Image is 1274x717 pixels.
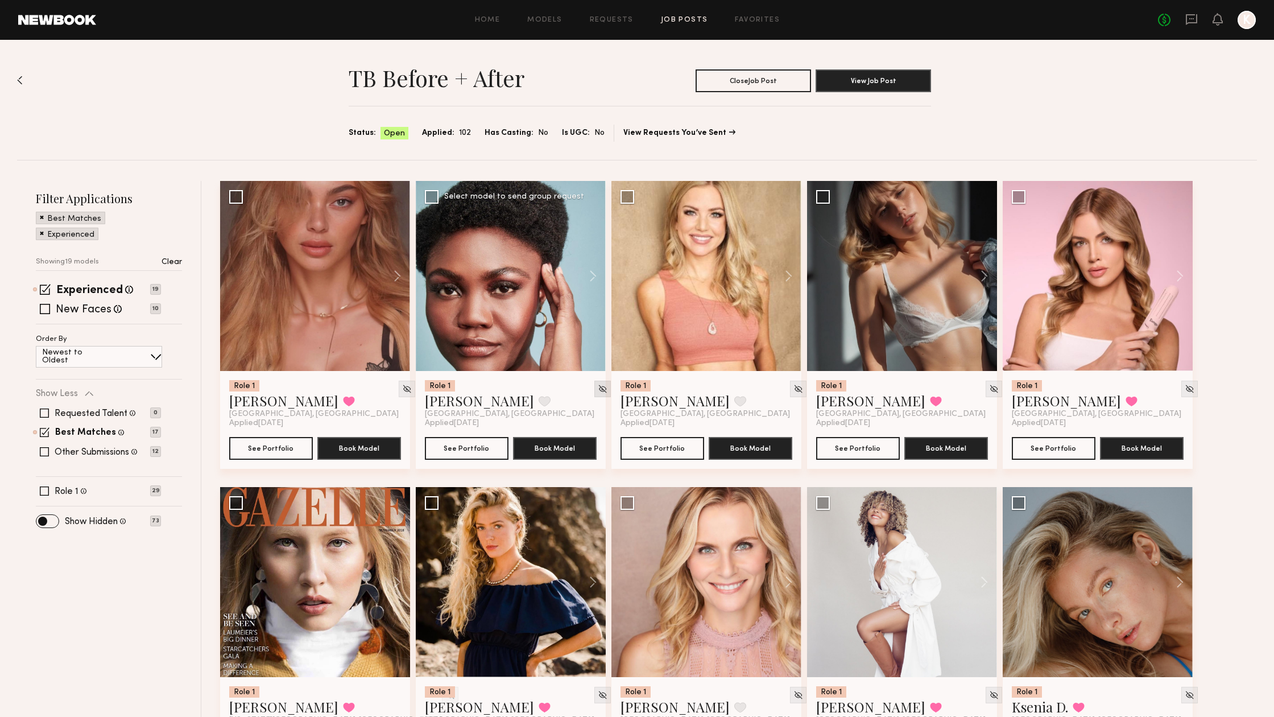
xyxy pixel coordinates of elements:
span: [GEOGRAPHIC_DATA], [GEOGRAPHIC_DATA] [1012,410,1181,419]
div: Role 1 [816,686,846,698]
a: Book Model [513,443,597,452]
label: Best Matches [55,428,116,438]
a: [PERSON_NAME] [229,392,338,410]
span: Open [384,128,405,139]
a: Book Model [317,443,401,452]
label: Role 1 [55,487,78,496]
label: Other Submissions [55,448,129,457]
div: Role 1 [1012,380,1042,392]
button: Book Model [513,437,597,460]
div: Role 1 [816,380,846,392]
button: See Portfolio [1012,437,1095,460]
img: Unhide Model [598,384,607,394]
img: Unhide Model [793,384,803,394]
div: Applied [DATE] [1012,419,1184,428]
h1: TB Before + After [349,64,524,92]
span: Is UGC: [562,127,590,139]
div: Applied [DATE] [229,419,401,428]
a: [PERSON_NAME] [621,698,730,716]
p: Show Less [36,389,78,398]
button: Book Model [904,437,988,460]
div: Applied [DATE] [816,419,988,428]
div: Role 1 [425,380,455,392]
p: Experienced [47,231,94,239]
div: Role 1 [425,686,455,698]
a: K [1238,11,1256,29]
a: Models [527,17,562,24]
p: 73 [150,516,161,526]
span: 102 [459,127,471,139]
button: Book Model [317,437,401,460]
button: See Portfolio [425,437,508,460]
a: [PERSON_NAME] [1012,392,1121,410]
button: Book Model [709,437,792,460]
a: Book Model [1100,443,1184,452]
a: [PERSON_NAME] [229,698,338,716]
button: View Job Post [816,69,931,92]
p: 12 [150,446,161,457]
p: Newest to Oldest [42,349,110,365]
span: No [538,127,548,139]
p: Clear [162,258,182,266]
span: [GEOGRAPHIC_DATA], [GEOGRAPHIC_DATA] [816,410,986,419]
button: See Portfolio [621,437,704,460]
div: Role 1 [621,686,651,698]
a: [PERSON_NAME] [621,392,730,410]
h2: Filter Applications [36,191,182,206]
div: Role 1 [1012,686,1042,698]
label: New Faces [56,304,111,316]
img: Back to previous page [17,76,23,85]
p: Showing 19 models [36,258,99,266]
span: No [594,127,605,139]
img: Unhide Model [598,690,607,700]
a: Book Model [904,443,988,452]
p: 17 [150,427,161,438]
a: View Requests You’ve Sent [623,129,735,137]
button: See Portfolio [816,437,900,460]
button: CloseJob Post [696,69,811,92]
p: 19 [150,284,161,295]
div: Role 1 [229,380,259,392]
span: [GEOGRAPHIC_DATA], [GEOGRAPHIC_DATA] [425,410,594,419]
a: Favorites [735,17,780,24]
a: Job Posts [661,17,708,24]
img: Unhide Model [793,690,803,700]
span: [GEOGRAPHIC_DATA], [GEOGRAPHIC_DATA] [621,410,790,419]
a: [PERSON_NAME] [816,392,925,410]
div: Role 1 [229,686,259,698]
span: Has Casting: [485,127,533,139]
a: Book Model [709,443,792,452]
button: Book Model [1100,437,1184,460]
a: [PERSON_NAME] [425,392,534,410]
label: Experienced [56,285,123,296]
span: Status: [349,127,376,139]
p: Best Matches [47,215,101,223]
span: Applied: [422,127,454,139]
a: Ksenia D. [1012,698,1068,716]
label: Show Hidden [65,517,118,526]
img: Unhide Model [1185,690,1194,700]
p: Order By [36,336,67,343]
a: Home [475,17,500,24]
img: Unhide Model [989,690,999,700]
img: Unhide Model [402,384,412,394]
div: Applied [DATE] [621,419,792,428]
img: Unhide Model [989,384,999,394]
a: [PERSON_NAME] [425,698,534,716]
span: [GEOGRAPHIC_DATA], [GEOGRAPHIC_DATA] [229,410,399,419]
div: Applied [DATE] [425,419,597,428]
p: 29 [150,485,161,496]
div: Select model to send group request [444,193,584,201]
img: Unhide Model [1185,384,1194,394]
button: See Portfolio [229,437,313,460]
p: 10 [150,303,161,314]
a: Requests [590,17,634,24]
a: [PERSON_NAME] [816,698,925,716]
div: Role 1 [621,380,651,392]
